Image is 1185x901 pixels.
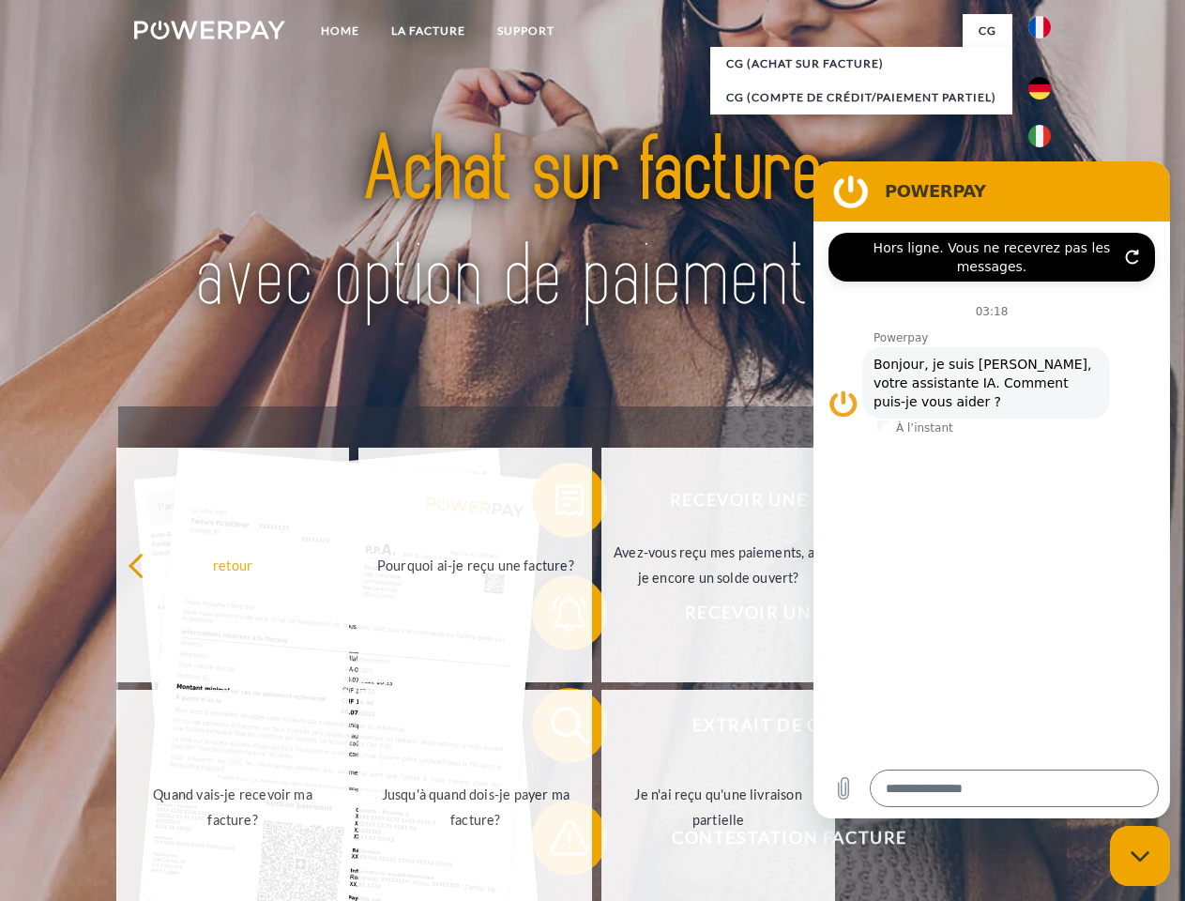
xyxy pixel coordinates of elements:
[179,90,1006,359] img: title-powerpay_fr.svg
[1028,77,1051,99] img: de
[1028,125,1051,147] img: it
[305,14,375,48] a: Home
[128,782,339,832] div: Quand vais-je recevoir ma facture?
[1028,16,1051,38] img: fr
[134,21,285,39] img: logo-powerpay-white.svg
[128,552,339,577] div: retour
[370,552,581,577] div: Pourquoi ai-je reçu une facture?
[710,47,1012,81] a: CG (achat sur facture)
[710,81,1012,115] a: CG (Compte de crédit/paiement partiel)
[375,14,481,48] a: LA FACTURE
[601,448,835,682] a: Avez-vous reçu mes paiements, ai-je encore un solde ouvert?
[613,782,824,832] div: Je n'ai reçu qu'une livraison partielle
[370,782,581,832] div: Jusqu'à quand dois-je payer ma facture?
[613,540,824,590] div: Avez-vous reçu mes paiements, ai-je encore un solde ouvert?
[481,14,570,48] a: Support
[963,14,1012,48] a: CG
[1110,826,1170,886] iframe: Bouton de lancement de la fenêtre de messagerie, conversation en cours
[813,161,1170,818] iframe: Fenêtre de messagerie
